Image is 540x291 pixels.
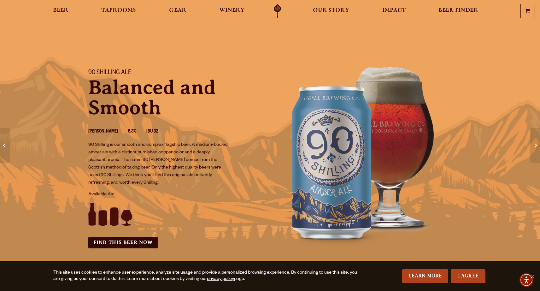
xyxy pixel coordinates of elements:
[88,191,262,199] p: Available As:
[313,8,349,13] span: Our Story
[438,8,478,13] span: Beer Finder
[88,237,158,248] a: Find this Beer Now
[402,269,449,283] a: Learn More
[146,128,168,136] li: IBU 32
[169,8,186,13] span: Gear
[266,4,289,18] a: Odell Home
[88,128,128,136] li: [PERSON_NAME]
[53,270,358,282] div: This site uses cookies to enhance user experience, analyze site usage and provide a personalized ...
[88,77,262,118] p: Balanced and Smooth
[165,4,191,18] a: Gear
[382,8,406,13] span: Impact
[378,4,410,18] a: Impact
[128,128,146,136] li: 5.3%
[88,141,228,187] p: 90 Shilling is our smooth and complex flagship beer. A medium-bodied amber ale with a distinct bu...
[219,8,244,13] span: Winery
[97,4,140,18] a: Taprooms
[88,69,262,77] h1: 90 Shilling Ale
[215,4,249,18] a: Winery
[519,273,533,287] div: Accessibility Menu
[451,269,485,283] a: I Agree
[101,8,136,13] span: Taprooms
[49,4,73,18] a: Beer
[309,4,353,18] a: Our Story
[53,8,68,13] span: Beer
[434,4,482,18] a: Beer Finder
[207,277,234,282] a: privacy policy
